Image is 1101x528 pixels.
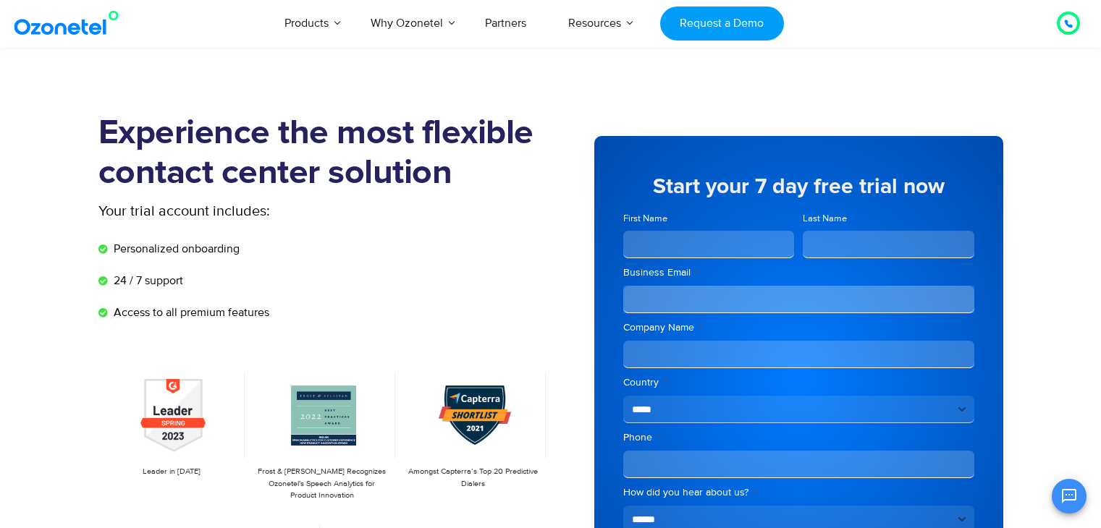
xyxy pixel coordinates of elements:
[623,375,974,390] label: Country
[106,466,237,478] p: Leader in [DATE]
[623,430,974,445] label: Phone
[256,466,388,502] p: Frost & [PERSON_NAME] Recognizes Ozonetel's Speech Analytics for Product Innovation
[660,7,784,41] a: Request a Demo
[407,466,539,490] p: Amongst Capterra’s Top 20 Predictive Dialers
[623,176,974,197] h5: Start your 7 day free trial now
[803,212,974,226] label: Last Name
[110,304,269,321] span: Access to all premium features
[1052,479,1087,514] button: Open chat
[110,240,240,257] span: Personalized onboarding
[623,485,974,500] label: How did you hear about us?
[98,200,442,222] p: Your trial account includes:
[98,114,551,193] h1: Experience the most flexible contact center solution
[623,212,795,226] label: First Name
[110,272,183,289] span: 24 / 7 support
[623,320,974,335] label: Company Name
[623,265,974,280] label: Business Email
